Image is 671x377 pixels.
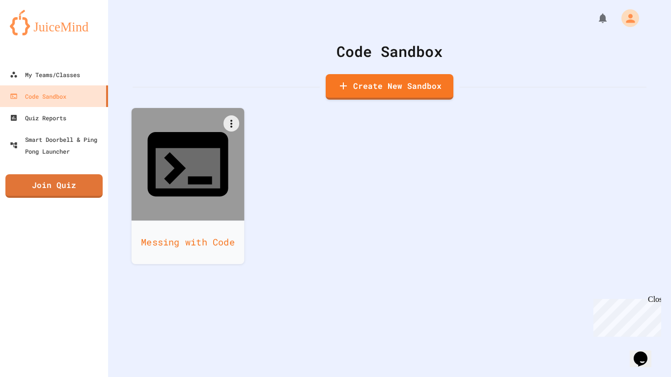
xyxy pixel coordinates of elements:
[132,108,245,264] a: Messing with Code
[5,174,103,198] a: Join Quiz
[4,4,68,62] div: Chat with us now!Close
[10,134,104,157] div: Smart Doorbell & Ping Pong Launcher
[10,90,66,102] div: Code Sandbox
[132,220,245,264] div: Messing with Code
[10,69,80,81] div: My Teams/Classes
[326,74,453,100] a: Create New Sandbox
[611,7,642,29] div: My Account
[10,112,66,124] div: Quiz Reports
[10,10,98,35] img: logo-orange.svg
[630,338,661,367] iframe: chat widget
[133,40,646,62] div: Code Sandbox
[579,10,611,27] div: My Notifications
[589,295,661,337] iframe: chat widget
